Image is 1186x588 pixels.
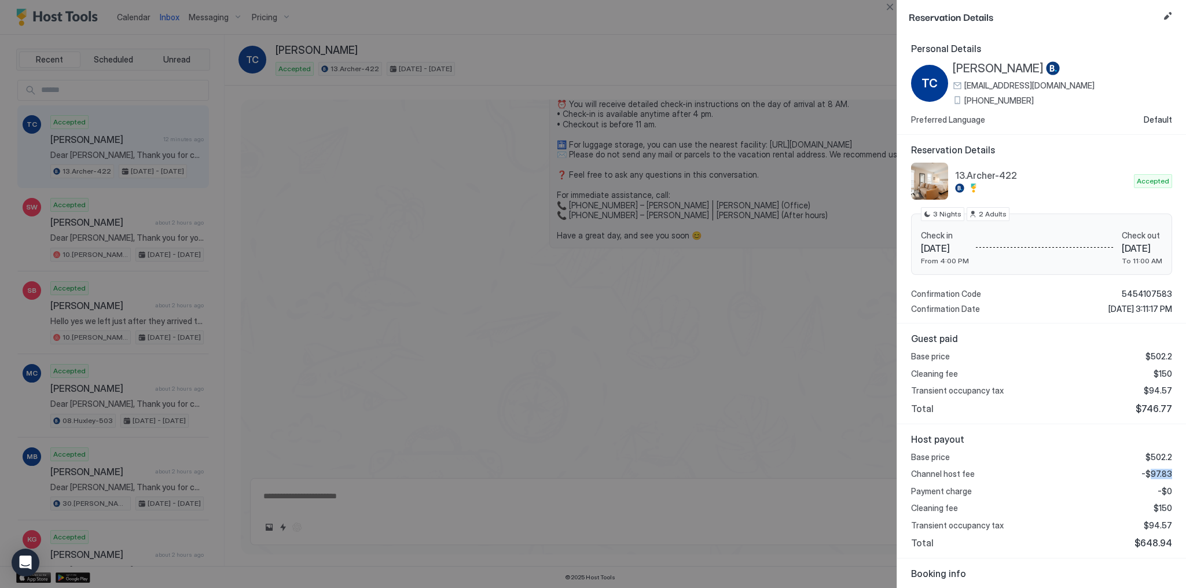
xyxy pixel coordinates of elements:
span: Default [1144,115,1172,125]
span: $648.94 [1134,537,1172,549]
span: Base price [911,351,950,362]
span: From 4:00 PM [921,256,969,265]
span: $502.2 [1145,351,1172,362]
span: Confirmation Code [911,289,981,299]
span: Personal Details [911,43,1172,54]
span: Guest paid [911,333,1172,344]
span: To 11:00 AM [1122,256,1162,265]
span: Preferred Language [911,115,985,125]
span: Transient occupancy tax [911,385,1004,396]
span: $502.2 [1145,452,1172,462]
span: Reservation Details [911,144,1172,156]
span: 2 Adults [979,209,1007,219]
span: $150 [1154,503,1172,513]
span: 3 Nights [933,209,961,219]
span: [DATE] [921,242,969,254]
span: -$0 [1158,486,1172,497]
span: $150 [1154,369,1172,379]
span: Channel host fee [911,469,975,479]
span: Cleaning fee [911,503,958,513]
span: 5454107583 [1122,289,1172,299]
span: [EMAIL_ADDRESS][DOMAIN_NAME] [964,80,1095,91]
span: [DATE] 3:11:17 PM [1108,304,1172,314]
div: Open Intercom Messenger [12,549,39,576]
span: Booking info [911,568,1172,579]
span: Transient occupancy tax [911,520,1004,531]
span: Accepted [1137,176,1169,186]
span: Check out [1122,230,1162,241]
span: [PERSON_NAME] [953,61,1044,76]
span: Host payout [911,433,1172,445]
span: Total [911,403,934,414]
div: listing image [911,163,948,200]
span: Payment charge [911,486,972,497]
span: [PHONE_NUMBER] [964,95,1034,106]
span: -$97.83 [1141,469,1172,479]
span: $94.57 [1144,520,1172,531]
span: TC [921,75,938,92]
button: Edit reservation [1161,9,1174,23]
span: Base price [911,452,950,462]
span: Check in [921,230,969,241]
span: Total [911,537,934,549]
span: Confirmation Date [911,304,980,314]
span: $94.57 [1144,385,1172,396]
span: [DATE] [1122,242,1162,254]
span: Cleaning fee [911,369,958,379]
span: $746.77 [1136,403,1172,414]
span: Reservation Details [909,9,1158,24]
span: 13.Archer-422 [955,170,1129,181]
